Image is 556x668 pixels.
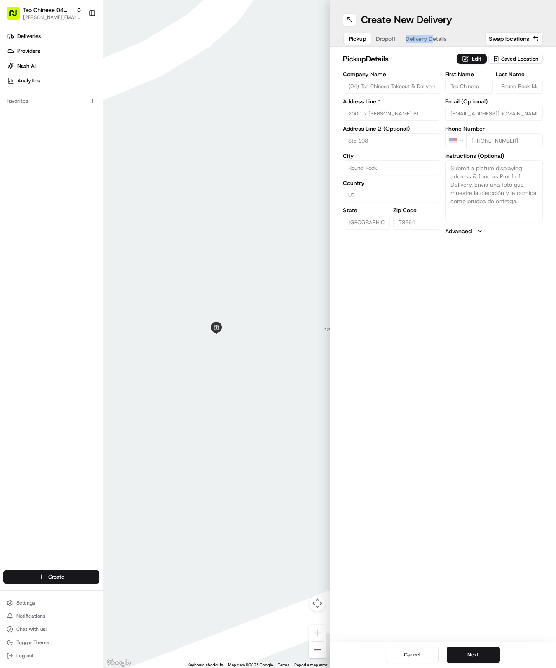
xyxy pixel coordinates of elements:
[445,227,543,235] button: Advanced
[114,128,117,134] span: •
[5,159,66,173] a: 📗Knowledge Base
[78,162,132,170] span: API Documentation
[343,180,441,186] label: Country
[8,8,25,25] img: Nash
[445,153,543,159] label: Instructions (Optional)
[3,59,103,73] a: Nash AI
[445,227,472,235] label: Advanced
[26,128,112,134] span: [PERSON_NAME] (Assistant Store Manager)
[343,153,441,159] label: City
[8,33,150,46] p: Welcome 👋
[343,71,441,77] label: Company Name
[16,600,35,606] span: Settings
[66,159,136,173] a: 💻API Documentation
[489,35,529,43] span: Swap locations
[445,79,492,94] input: Enter first name
[496,79,543,94] input: Enter last name
[445,106,543,121] input: Enter email address
[8,79,23,94] img: 1736555255976-a54dd68f-1ca7-489b-9aae-adbdc363a1c4
[118,128,135,134] span: [DATE]
[309,625,326,641] button: Zoom in
[105,657,132,668] a: Open this area in Google Maps (opens a new window)
[16,639,49,646] span: Toggle Theme
[17,47,40,55] span: Providers
[37,79,135,87] div: Start new chat
[3,610,99,622] button: Notifications
[16,652,33,659] span: Log out
[16,626,47,633] span: Chat with us!
[457,54,487,64] button: Edit
[376,35,396,43] span: Dropoff
[37,87,113,94] div: We're available if you need us!
[17,62,36,70] span: Nash AI
[3,30,103,43] a: Deliveries
[496,71,543,77] label: Last Name
[488,53,543,65] button: Saved Location
[343,215,390,230] input: Enter state
[445,98,543,104] label: Email (Optional)
[393,207,440,213] label: Zip Code
[343,160,441,175] input: Enter city
[140,81,150,91] button: Start new chat
[82,182,100,188] span: Pylon
[361,13,452,26] h1: Create New Delivery
[343,53,452,65] h2: pickup Details
[278,663,289,667] a: Terms
[188,662,223,668] button: Keyboard shortcuts
[3,623,99,635] button: Chat with us!
[8,120,21,133] img: Hayden (Assistant Store Manager)
[3,650,99,661] button: Log out
[3,597,99,609] button: Settings
[294,663,327,667] a: Report a map error
[445,71,492,77] label: First Name
[445,126,543,131] label: Phone Number
[17,33,41,40] span: Deliveries
[16,613,45,619] span: Notifications
[3,94,99,108] div: Favorites
[8,107,55,114] div: Past conversations
[58,182,100,188] a: Powered byPylon
[343,207,390,213] label: State
[386,647,439,663] button: Cancel
[343,98,441,104] label: Address Line 1
[128,105,150,115] button: See all
[3,74,103,87] a: Analytics
[485,32,543,45] button: Swap locations
[105,657,132,668] img: Google
[17,79,32,94] img: 9188753566659_6852d8bf1fb38e338040_72.png
[309,595,326,612] button: Map camera controls
[466,133,543,148] input: Enter phone number
[23,14,82,21] button: [PERSON_NAME][EMAIL_ADDRESS][DOMAIN_NAME]
[70,163,76,169] div: 💻
[8,163,15,169] div: 📗
[23,6,73,14] button: Tso Chinese 04 Round Rock
[343,126,441,131] label: Address Line 2 (Optional)
[393,215,440,230] input: Enter zip code
[343,188,441,202] input: Enter country
[3,570,99,584] button: Create
[228,663,273,667] span: Map data ©2025 Google
[3,3,85,23] button: Tso Chinese 04 Round Rock[PERSON_NAME][EMAIL_ADDRESS][DOMAIN_NAME]
[21,53,136,62] input: Clear
[343,106,441,121] input: Enter address
[3,45,103,58] a: Providers
[349,35,366,43] span: Pickup
[343,79,441,94] input: Enter company name
[501,55,538,63] span: Saved Location
[309,642,326,658] button: Zoom out
[343,133,441,148] input: Apartment, suite, unit, etc.
[17,77,40,84] span: Analytics
[445,160,543,222] textarea: Submit a picture displaying address & food as Proof of Delivery. Envía una foto que muestre la di...
[406,35,447,43] span: Delivery Details
[48,573,64,581] span: Create
[447,647,500,663] button: Next
[16,162,63,170] span: Knowledge Base
[3,637,99,648] button: Toggle Theme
